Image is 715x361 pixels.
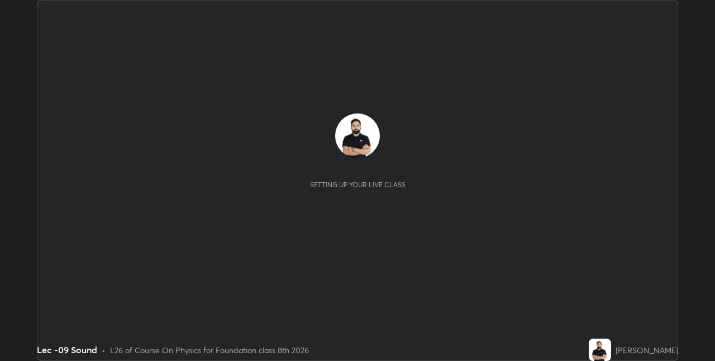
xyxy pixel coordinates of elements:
div: L26 of Course On Physics for Foundation class 8th 2026 [110,344,309,356]
div: Lec -09 Sound [37,343,97,357]
div: [PERSON_NAME] [616,344,678,356]
img: b2bed59bc78e40b190ce8b8d42fd219a.jpg [335,113,380,158]
div: Setting up your live class [310,180,406,189]
div: • [102,344,106,356]
img: b2bed59bc78e40b190ce8b8d42fd219a.jpg [589,339,611,361]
